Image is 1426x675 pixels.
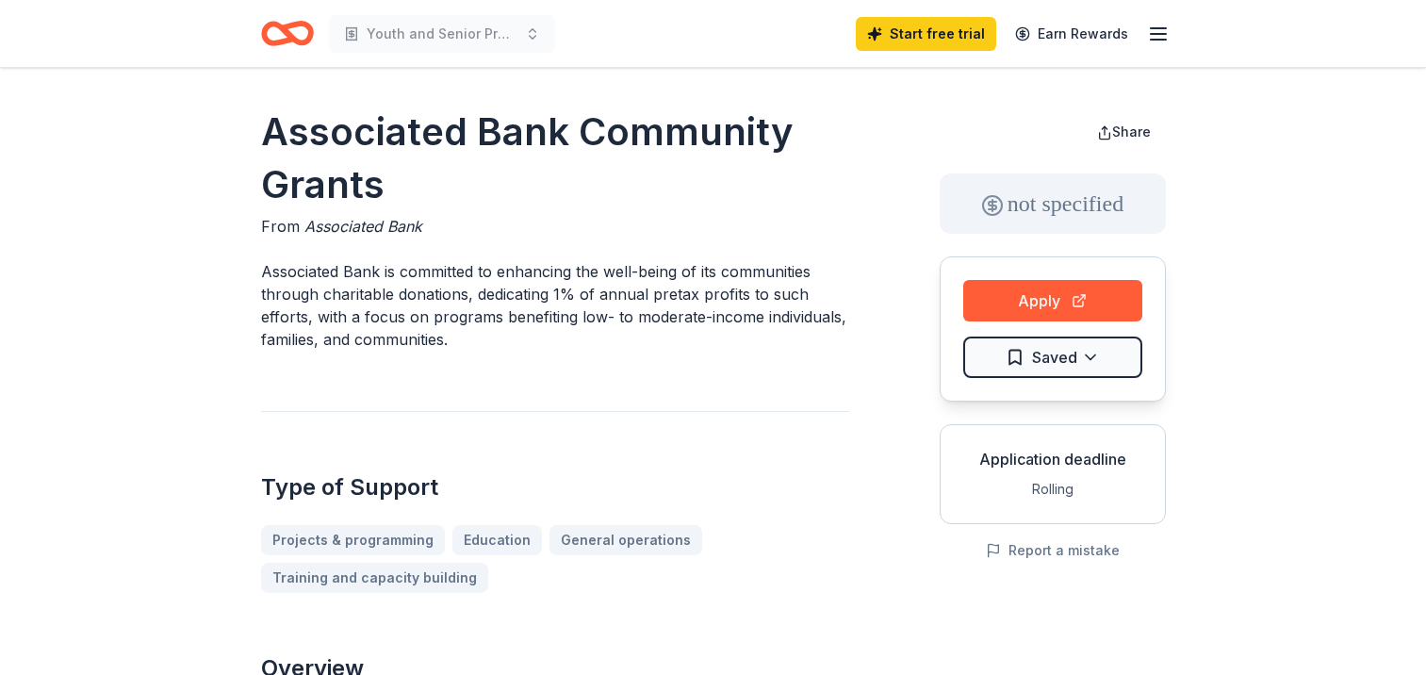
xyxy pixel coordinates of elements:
[956,448,1150,470] div: Application deadline
[963,337,1142,378] button: Saved
[329,15,555,53] button: Youth and Senior Programming
[261,260,849,351] p: Associated Bank is committed to enhancing the well-being of its communities through charitable do...
[261,215,849,238] div: From
[956,478,1150,501] div: Rolling
[549,525,702,555] a: General operations
[452,525,542,555] a: Education
[261,11,314,56] a: Home
[1112,123,1151,140] span: Share
[963,280,1142,321] button: Apply
[1004,17,1139,51] a: Earn Rewards
[367,23,517,45] span: Youth and Senior Programming
[1082,113,1166,151] button: Share
[856,17,996,51] a: Start free trial
[261,525,445,555] a: Projects & programming
[261,563,488,593] a: Training and capacity building
[261,106,849,211] h1: Associated Bank Community Grants
[1032,345,1077,370] span: Saved
[940,173,1166,234] div: not specified
[261,472,849,502] h2: Type of Support
[304,217,422,236] span: Associated Bank
[986,539,1120,562] button: Report a mistake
